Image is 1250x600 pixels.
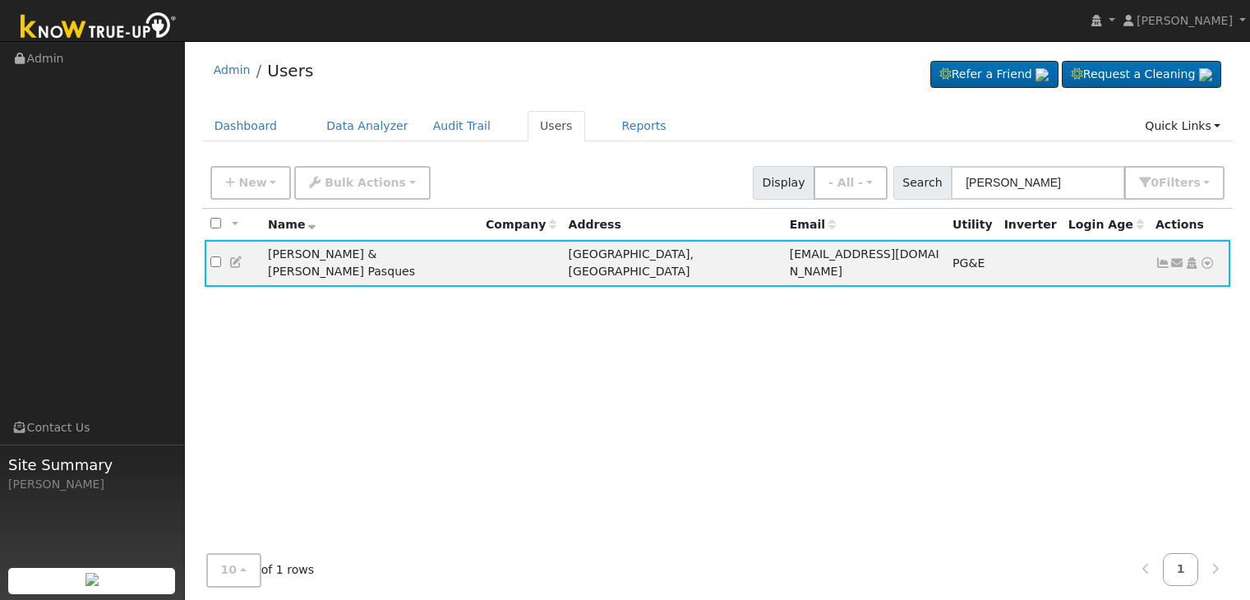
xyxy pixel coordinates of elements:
button: 0Filters [1124,166,1225,200]
span: [PERSON_NAME] [1137,14,1233,27]
button: New [210,166,292,200]
span: PG&E [952,256,985,270]
span: Search [893,166,952,200]
div: Utility [952,216,993,233]
span: of 1 rows [206,554,315,588]
span: 10 [221,564,238,577]
div: Address [569,216,778,233]
td: [GEOGRAPHIC_DATA], [GEOGRAPHIC_DATA] [563,240,784,287]
a: Edit User [229,256,244,269]
button: Bulk Actions [294,166,430,200]
div: [PERSON_NAME] [8,476,176,493]
button: - All - [814,166,888,200]
a: Login As [1184,256,1199,270]
a: Audit Trail [421,111,503,141]
span: Display [753,166,814,200]
a: Quick Links [1132,111,1233,141]
span: Filter [1159,176,1201,189]
a: Request a Cleaning [1062,61,1221,89]
span: Bulk Actions [325,176,406,189]
a: Users [528,111,585,141]
span: [EMAIL_ADDRESS][DOMAIN_NAME] [790,247,939,278]
a: candeze@gmail.com [1170,255,1185,272]
a: Data Analyzer [314,111,421,141]
div: Inverter [1004,216,1057,233]
a: 1 [1163,554,1199,586]
div: Actions [1155,216,1225,233]
span: Company name [486,218,556,231]
a: Admin [214,63,251,76]
td: [PERSON_NAME] & [PERSON_NAME] Pasques [262,240,480,287]
span: Email [790,218,836,231]
span: Site Summary [8,454,176,476]
button: 10 [206,554,261,588]
img: retrieve [1199,68,1212,81]
a: Refer a Friend [930,61,1059,89]
a: Show Graph [1155,256,1170,270]
span: s [1193,176,1200,189]
img: retrieve [85,573,99,586]
a: Reports [610,111,679,141]
span: Name [268,218,316,231]
img: retrieve [1036,68,1049,81]
a: Dashboard [202,111,290,141]
span: Days since last login [1068,218,1144,231]
a: Other actions [1200,255,1215,272]
img: Know True-Up [12,9,185,46]
a: Users [267,61,313,81]
input: Search [951,166,1125,200]
span: New [238,176,266,189]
